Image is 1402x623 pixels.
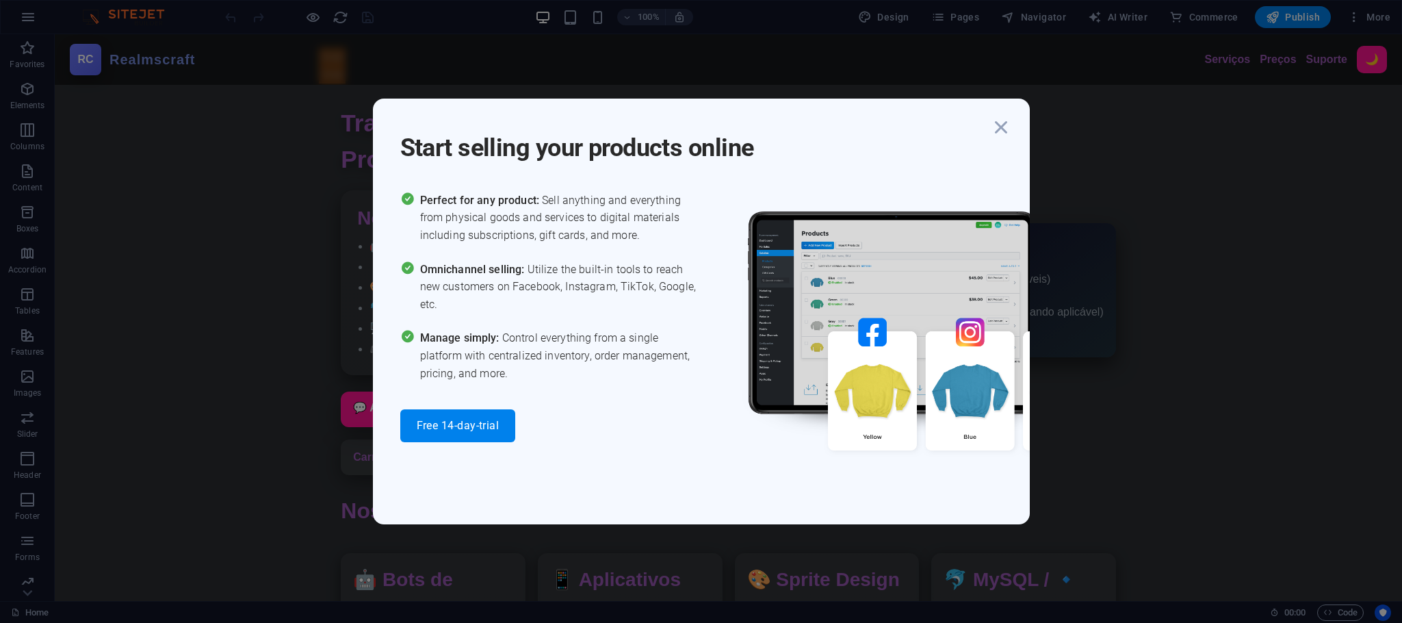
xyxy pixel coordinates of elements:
span: Omnichannel selling: [420,263,528,276]
span: Utilize the built-in tools to reach new customers on Facebook, Instagram, TikTok, Google, etc. [420,261,701,314]
span: Free 14-day-trial [417,420,499,431]
img: promo_image.png [725,192,1136,491]
h1: Start selling your products online [400,115,989,164]
span: Manage simply: [420,331,502,344]
span: Sell anything and everything from physical goods and services to digital materials including subs... [420,192,701,244]
button: Free 14-day-trial [400,409,516,442]
span: Control everything from a single platform with centralized inventory, order management, pricing, ... [420,329,701,382]
span: Perfect for any product: [420,194,542,207]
